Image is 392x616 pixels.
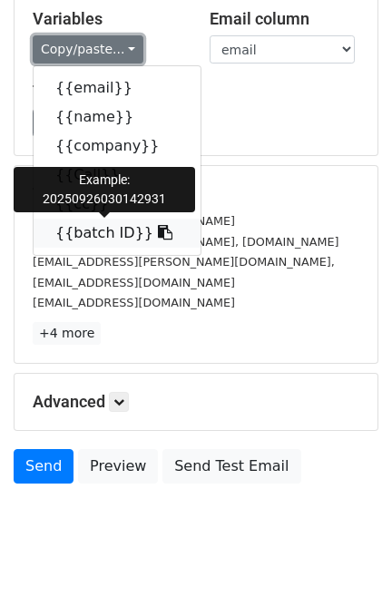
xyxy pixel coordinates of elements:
a: {{email}} [34,73,201,103]
h5: Variables [33,9,182,29]
a: {{batch ID}} [34,219,201,248]
div: Example: 20250926030142931 [14,167,195,212]
a: {{name}} [34,103,201,132]
small: [EMAIL_ADDRESS][DOMAIN_NAME] [33,214,235,228]
a: Copy/paste... [33,35,143,64]
small: [EMAIL_ADDRESS][DOMAIN_NAME] [33,296,235,309]
a: Send Test Email [162,449,300,484]
h5: Advanced [33,392,359,412]
a: Send [14,449,73,484]
a: Preview [78,449,158,484]
small: [EMAIL_ADDRESS][DOMAIN_NAME], [DOMAIN_NAME][EMAIL_ADDRESS][PERSON_NAME][DOMAIN_NAME], [EMAIL_ADDR... [33,235,339,289]
h5: Email column [210,9,359,29]
a: +4 more [33,322,101,345]
a: {{company}} [34,132,201,161]
iframe: Chat Widget [301,529,392,616]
